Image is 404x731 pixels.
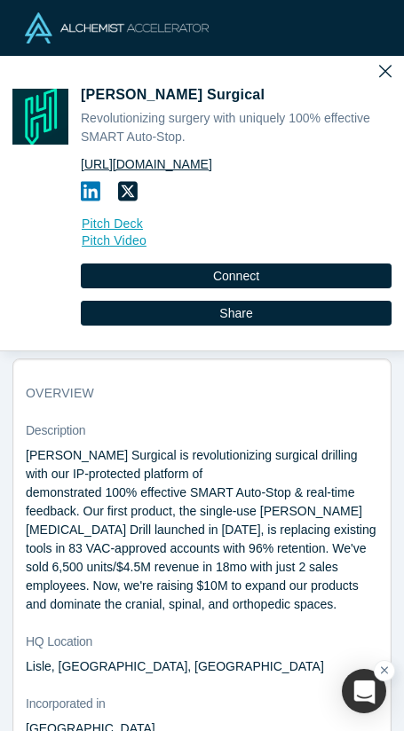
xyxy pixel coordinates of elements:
div: Revolutionizing surgery with uniquely 100% effective SMART Auto-Stop. [81,109,392,146]
button: Close [379,58,392,83]
img: Hubly Surgical's Logo [12,84,68,148]
a: Pitch Video [81,231,392,251]
dt: Description [26,421,378,440]
dd: Lisle, [GEOGRAPHIC_DATA], [GEOGRAPHIC_DATA] [26,657,378,676]
button: Share [81,301,392,326]
a: [URL][DOMAIN_NAME] [81,155,392,174]
dt: HQ Location [26,633,378,651]
h3: overview [26,384,353,403]
button: Connect [81,263,392,288]
span: [PERSON_NAME] Surgical [81,87,269,102]
dt: Incorporated in [26,695,378,713]
p: [PERSON_NAME] Surgical is revolutionizing surgical drilling with our IP-protected platform of dem... [26,446,378,614]
a: Pitch Deck [81,214,392,234]
img: Alchemist Logo [25,12,209,43]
